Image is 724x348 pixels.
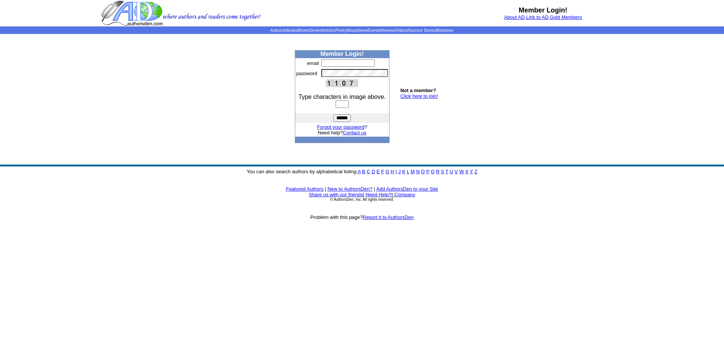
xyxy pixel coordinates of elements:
a: Add AuthorsDen to your Site [376,186,438,192]
font: email [307,60,319,66]
a: Blogs [347,28,357,32]
b: Member Login! [519,6,568,14]
a: C [367,169,370,174]
a: L [407,169,410,174]
a: S [441,169,444,174]
font: Type characters in image above. [299,94,386,100]
font: You can also search authors by alphabetical listing: [247,169,477,174]
a: Link to AD [526,14,548,20]
b: Not a member? [400,88,436,93]
a: Report it to AuthorsDen [363,214,414,220]
a: Reviews [381,28,395,32]
a: W [459,169,464,174]
a: Z [474,169,477,174]
font: | [374,186,375,192]
a: Bookstore [437,28,454,32]
font: password [296,71,318,76]
a: Click here to join! [400,93,438,99]
a: Forgot your password [317,124,365,130]
a: Need Help? [366,192,392,197]
a: G [385,169,389,174]
a: Videos [396,28,407,32]
a: O [421,169,425,174]
a: Books [298,28,308,32]
a: eBooks [284,28,297,32]
a: T [445,169,448,174]
a: Company [394,192,415,197]
b: Member Login! [321,51,364,57]
a: Events [368,28,380,32]
a: N [416,169,420,174]
font: | [325,186,326,192]
a: V [455,169,458,174]
a: Y [470,169,473,174]
a: Poetry [336,28,347,32]
a: Gold Members [550,14,582,20]
a: M [411,169,415,174]
a: X [465,169,469,174]
a: About AD [504,14,525,20]
a: Authors [270,28,283,32]
a: Featured Authors [286,186,324,192]
a: K [402,169,405,174]
font: | [391,192,415,197]
a: Success Stories [408,28,436,32]
a: Stories [310,28,321,32]
a: Articles [322,28,335,32]
a: A [358,169,361,174]
a: B [362,169,365,174]
a: P [426,169,429,174]
a: U [450,169,453,174]
a: News [358,28,367,32]
a: J [398,169,401,174]
span: | | | | | | | | | | | | [270,28,453,32]
font: © AuthorsDen, Inc. All rights reserved. [330,197,394,202]
font: | [363,192,364,197]
a: E [376,169,380,174]
font: Problem with this page? [310,214,414,220]
a: I [396,169,397,174]
img: This Is CAPTCHA Image [326,79,358,87]
a: F [381,169,384,174]
a: Q [431,169,434,174]
a: R [436,169,439,174]
a: H [391,169,394,174]
a: Share us with our friends [309,192,363,197]
a: New to AuthorsDen? [328,186,373,192]
font: , , [504,14,582,20]
font: Need help? [318,130,367,136]
a: Contact us [343,130,366,136]
font: ? [317,124,367,130]
a: D [371,169,375,174]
